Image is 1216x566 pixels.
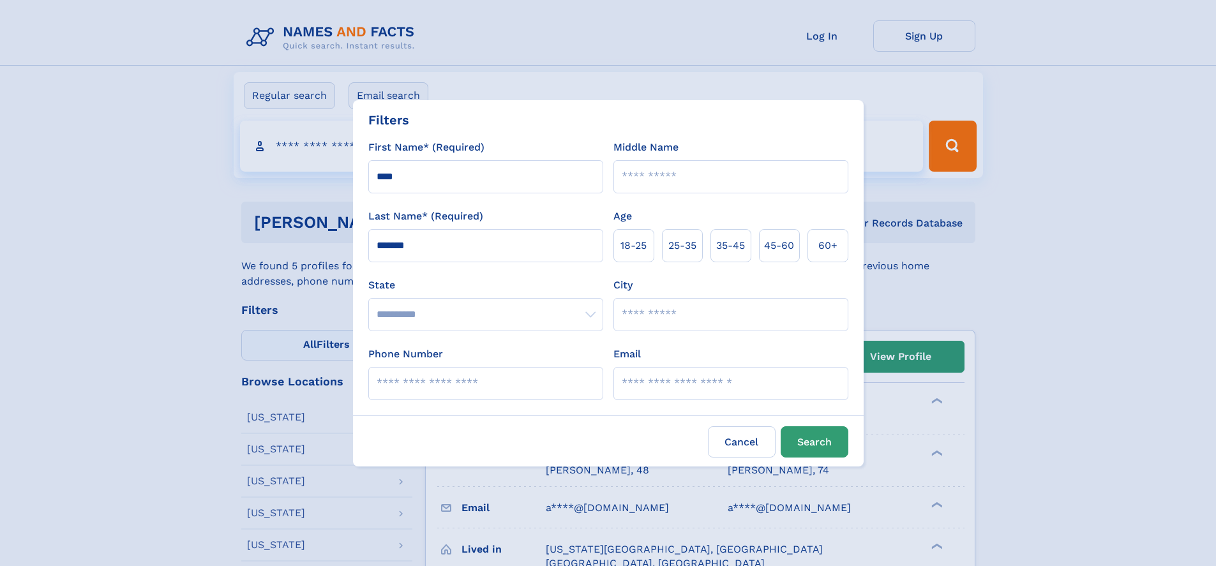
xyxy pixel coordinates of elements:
label: City [613,278,633,293]
span: 25‑35 [668,238,696,253]
span: 60+ [818,238,837,253]
div: Filters [368,110,409,130]
span: 45‑60 [764,238,794,253]
label: Cancel [708,426,776,458]
button: Search [781,426,848,458]
label: State [368,278,603,293]
label: Email [613,346,641,362]
label: Middle Name [613,140,679,155]
label: First Name* (Required) [368,140,484,155]
span: 35‑45 [716,238,745,253]
label: Phone Number [368,346,443,362]
span: 18‑25 [620,238,647,253]
label: Last Name* (Required) [368,209,483,224]
label: Age [613,209,632,224]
